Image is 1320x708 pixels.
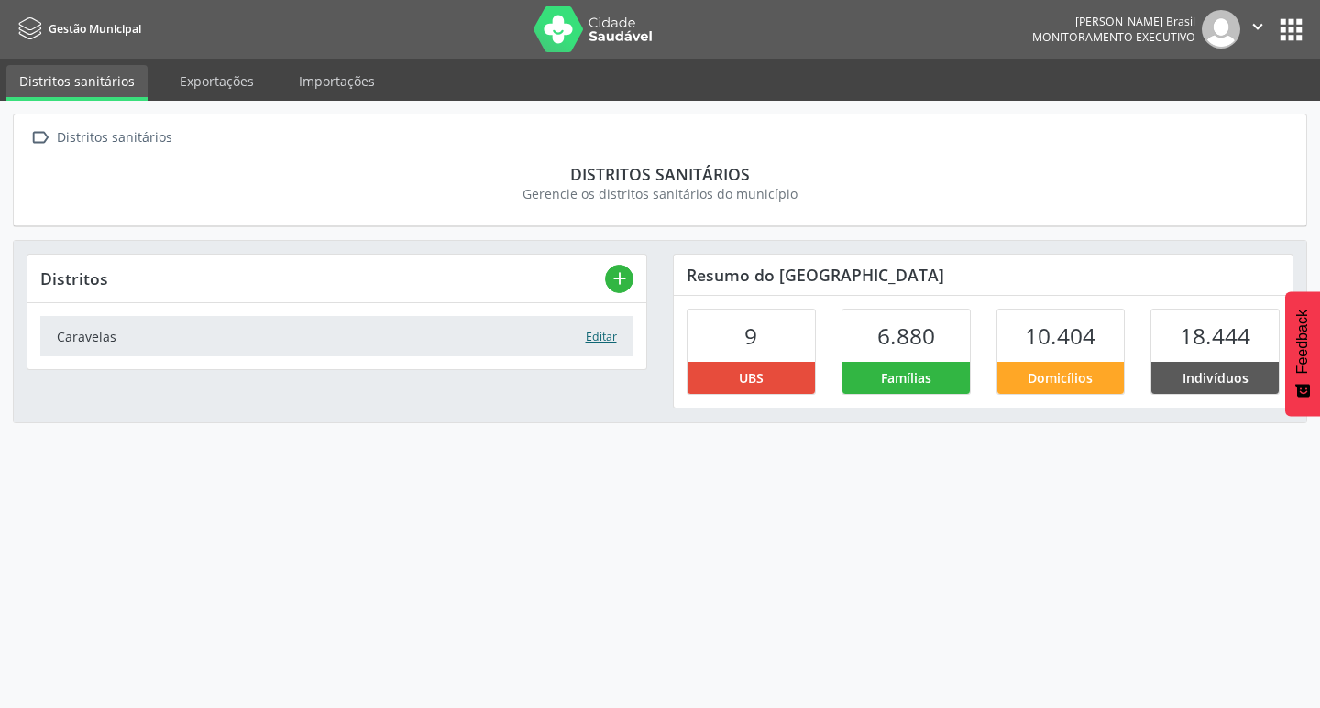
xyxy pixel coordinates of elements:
[1202,10,1240,49] img: img
[1240,10,1275,49] button: 
[40,316,633,355] a: Caravelas Editar
[40,268,605,289] div: Distritos
[39,164,1281,184] div: Distritos sanitários
[674,255,1292,295] div: Resumo do [GEOGRAPHIC_DATA]
[286,65,388,97] a: Importações
[877,321,935,351] span: 6.880
[1182,368,1248,387] span: Indivíduos
[585,328,618,346] button: Editar
[6,65,148,101] a: Distritos sanitários
[605,265,633,293] button: add
[1032,14,1195,29] div: [PERSON_NAME] Brasil
[1294,310,1311,374] span: Feedback
[49,21,141,37] span: Gestão Municipal
[1285,291,1320,416] button: Feedback - Mostrar pesquisa
[1032,29,1195,45] span: Monitoramento Executivo
[744,321,757,351] span: 9
[739,368,764,387] span: UBS
[1248,16,1268,37] i: 
[53,125,175,151] div: Distritos sanitários
[1180,321,1250,351] span: 18.444
[167,65,267,97] a: Exportações
[27,125,175,151] a:  Distritos sanitários
[57,327,585,346] div: Caravelas
[39,184,1281,203] div: Gerencie os distritos sanitários do município
[1025,321,1095,351] span: 10.404
[610,268,630,289] i: add
[27,125,53,151] i: 
[881,368,931,387] span: Famílias
[13,14,141,44] a: Gestão Municipal
[1028,368,1093,387] span: Domicílios
[1275,14,1307,46] button: apps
